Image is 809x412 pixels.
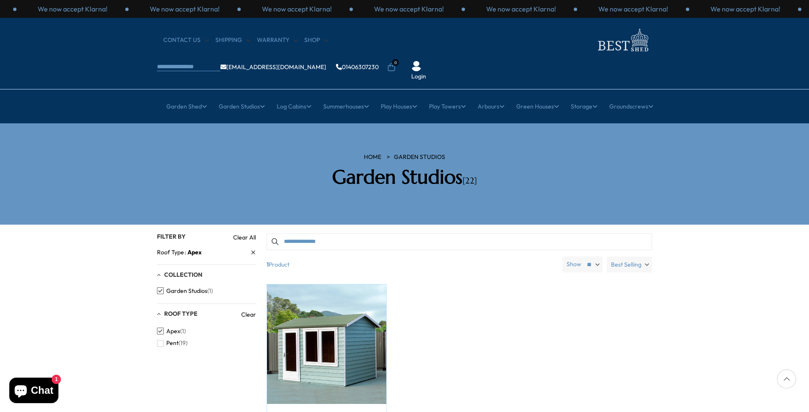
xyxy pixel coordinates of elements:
a: Shipping [215,36,250,45]
a: Garden Studios [219,96,265,117]
div: 3 / 3 [689,4,801,14]
span: Pent [166,340,179,347]
span: Apex [187,248,202,256]
p: We now accept Klarna! [598,4,668,14]
a: [EMAIL_ADDRESS][DOMAIN_NAME] [220,64,326,70]
img: logo [593,26,652,54]
p: We now accept Klarna! [262,4,332,14]
a: Garden Shed [166,96,207,117]
a: Log Cabins [277,96,311,117]
input: Search products [267,233,652,250]
p: We now accept Klarna! [150,4,220,14]
a: Clear All [233,233,256,242]
p: We now accept Klarna! [38,4,107,14]
a: Play Towers [429,96,466,117]
span: Filter By [157,233,186,240]
button: Garden Studios [157,285,213,297]
div: 1 / 3 [465,4,577,14]
a: Arbours [478,96,504,117]
a: Play Houses [381,96,417,117]
a: HOME [364,153,381,161]
span: (1) [180,328,186,335]
a: Garden Studios [394,153,445,161]
span: Best Selling [611,256,641,273]
div: 3 / 3 [17,4,129,14]
a: 0 [387,63,396,72]
span: Garden Studios [166,287,207,295]
button: Pent [157,337,187,349]
a: Groundscrews [609,96,653,117]
span: Collection [164,271,202,278]
a: Login [411,72,426,81]
span: Product [263,256,559,273]
span: (19) [179,340,187,347]
a: Summerhouses [323,96,369,117]
inbox-online-store-chat: Shopify online store chat [7,378,61,405]
span: Roof Type [157,248,187,257]
div: 2 / 3 [577,4,689,14]
p: We now accept Klarna! [710,4,780,14]
button: Apex [157,325,186,337]
a: Warranty [257,36,298,45]
a: 01406307230 [336,64,379,70]
span: Apex [166,328,180,335]
a: Green Houses [516,96,559,117]
label: Show [567,260,581,269]
a: Shop [304,36,328,45]
div: 2 / 3 [241,4,353,14]
p: We now accept Klarna! [486,4,556,14]
h2: Garden Studios [284,166,525,189]
a: Storage [571,96,597,117]
span: (1) [207,287,213,295]
span: [22] [462,175,477,186]
span: 0 [392,59,399,66]
img: 10x8 insulated Garden Studio Office - Best Shed [267,284,386,404]
b: 1 [267,256,269,273]
a: CONTACT US [163,36,209,45]
img: User Icon [411,61,421,71]
p: We now accept Klarna! [374,4,444,14]
a: Clear [241,310,256,319]
div: 1 / 3 [129,4,241,14]
label: Best Selling [607,256,652,273]
div: 3 / 3 [353,4,465,14]
span: Roof Type [164,310,198,317]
